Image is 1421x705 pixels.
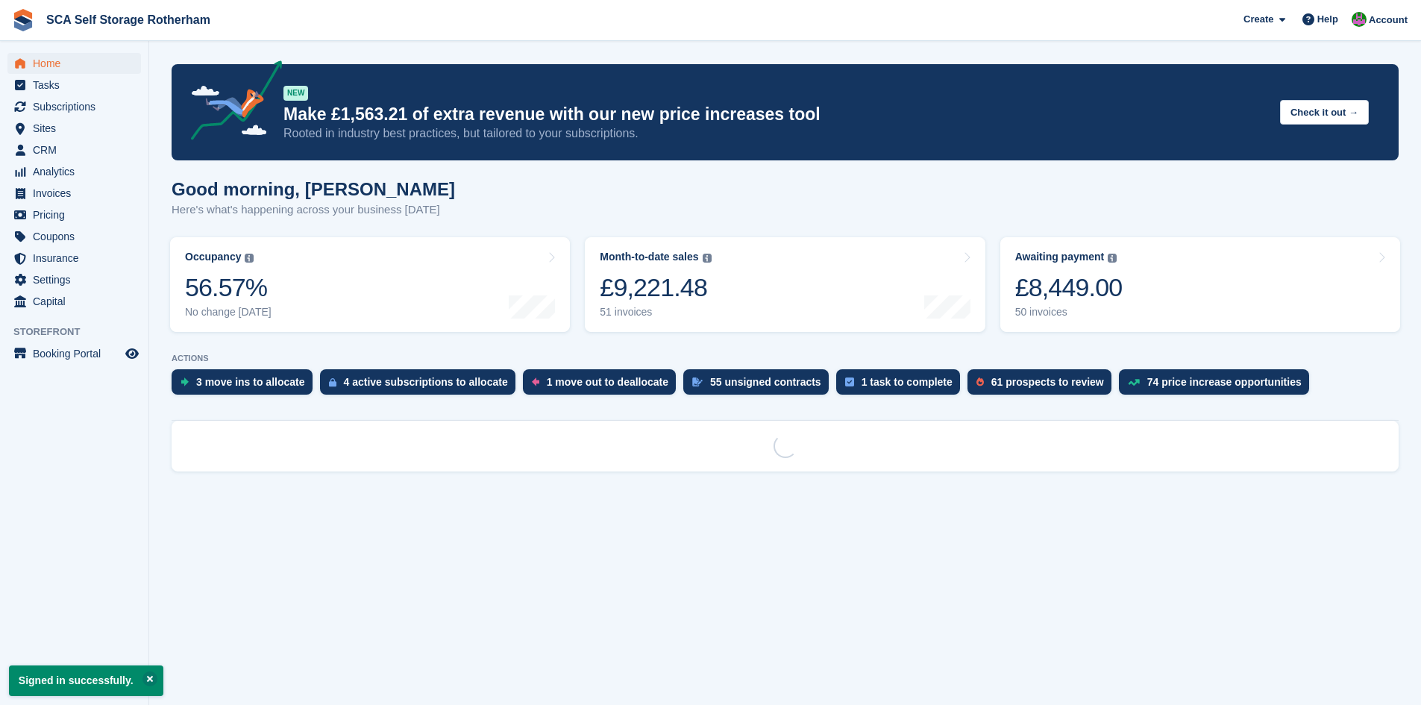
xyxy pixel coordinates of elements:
h1: Good morning, [PERSON_NAME] [172,179,455,199]
span: Account [1369,13,1408,28]
a: 1 task to complete [836,369,967,402]
span: CRM [33,140,122,160]
img: move_ins_to_allocate_icon-fdf77a2bb77ea45bf5b3d319d69a93e2d87916cf1d5bf7949dd705db3b84f3ca.svg [181,377,189,386]
div: 1 task to complete [862,376,953,388]
span: Settings [33,269,122,290]
div: NEW [283,86,308,101]
a: 74 price increase opportunities [1119,369,1317,402]
span: Create [1243,12,1273,27]
img: price-adjustments-announcement-icon-8257ccfd72463d97f412b2fc003d46551f7dbcb40ab6d574587a9cd5c0d94... [178,60,283,145]
p: Here's what's happening across your business [DATE] [172,201,455,219]
span: Pricing [33,204,122,225]
img: task-75834270c22a3079a89374b754ae025e5fb1db73e45f91037f5363f120a921f8.svg [845,377,854,386]
img: contract_signature_icon-13c848040528278c33f63329250d36e43548de30e8caae1d1a13099fd9432cc5.svg [692,377,703,386]
a: 4 active subscriptions to allocate [320,369,523,402]
span: Home [33,53,122,74]
span: Sites [33,118,122,139]
div: Awaiting payment [1015,251,1105,263]
span: Capital [33,291,122,312]
div: 1 move out to deallocate [547,376,668,388]
span: Help [1317,12,1338,27]
span: Booking Portal [33,343,122,364]
div: £9,221.48 [600,272,711,303]
img: move_outs_to_deallocate_icon-f764333ba52eb49d3ac5e1228854f67142a1ed5810a6f6cc68b1a99e826820c5.svg [532,377,539,386]
a: Occupancy 56.57% No change [DATE] [170,237,570,332]
img: icon-info-grey-7440780725fd019a000dd9b08b2336e03edf1995a4989e88bcd33f0948082b44.svg [245,254,254,263]
span: Invoices [33,183,122,204]
img: icon-info-grey-7440780725fd019a000dd9b08b2336e03edf1995a4989e88bcd33f0948082b44.svg [703,254,712,263]
div: 61 prospects to review [991,376,1104,388]
p: Signed in successfully. [9,665,163,696]
img: price_increase_opportunities-93ffe204e8149a01c8c9dc8f82e8f89637d9d84a8eef4429ea346261dce0b2c0.svg [1128,379,1140,386]
a: Month-to-date sales £9,221.48 51 invoices [585,237,985,332]
div: Month-to-date sales [600,251,698,263]
a: menu [7,75,141,95]
img: icon-info-grey-7440780725fd019a000dd9b08b2336e03edf1995a4989e88bcd33f0948082b44.svg [1108,254,1117,263]
img: prospect-51fa495bee0391a8d652442698ab0144808aea92771e9ea1ae160a38d050c398.svg [976,377,984,386]
div: £8,449.00 [1015,272,1123,303]
a: menu [7,343,141,364]
img: stora-icon-8386f47178a22dfd0bd8f6a31ec36ba5ce8667c1dd55bd0f319d3a0aa187defe.svg [12,9,34,31]
span: Analytics [33,161,122,182]
div: 51 invoices [600,306,711,319]
p: ACTIONS [172,354,1399,363]
a: 3 move ins to allocate [172,369,320,402]
span: Storefront [13,325,148,339]
a: menu [7,161,141,182]
a: menu [7,118,141,139]
a: menu [7,226,141,247]
img: Sarah Race [1352,12,1367,27]
div: 74 price increase opportunities [1147,376,1302,388]
div: 50 invoices [1015,306,1123,319]
div: 56.57% [185,272,272,303]
div: 4 active subscriptions to allocate [344,376,508,388]
a: menu [7,183,141,204]
div: 55 unsigned contracts [710,376,821,388]
a: menu [7,269,141,290]
a: menu [7,291,141,312]
span: Subscriptions [33,96,122,117]
a: menu [7,53,141,74]
a: 61 prospects to review [967,369,1119,402]
a: menu [7,204,141,225]
a: menu [7,248,141,269]
span: Tasks [33,75,122,95]
a: Preview store [123,345,141,363]
div: No change [DATE] [185,306,272,319]
span: Insurance [33,248,122,269]
div: Occupancy [185,251,241,263]
a: 1 move out to deallocate [523,369,683,402]
img: active_subscription_to_allocate_icon-d502201f5373d7db506a760aba3b589e785aa758c864c3986d89f69b8ff3... [329,377,336,387]
div: 3 move ins to allocate [196,376,305,388]
a: menu [7,96,141,117]
a: menu [7,140,141,160]
a: Awaiting payment £8,449.00 50 invoices [1000,237,1400,332]
p: Make £1,563.21 of extra revenue with our new price increases tool [283,104,1268,125]
p: Rooted in industry best practices, but tailored to your subscriptions. [283,125,1268,142]
button: Check it out → [1280,100,1369,125]
a: SCA Self Storage Rotherham [40,7,216,32]
span: Coupons [33,226,122,247]
a: 55 unsigned contracts [683,369,836,402]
